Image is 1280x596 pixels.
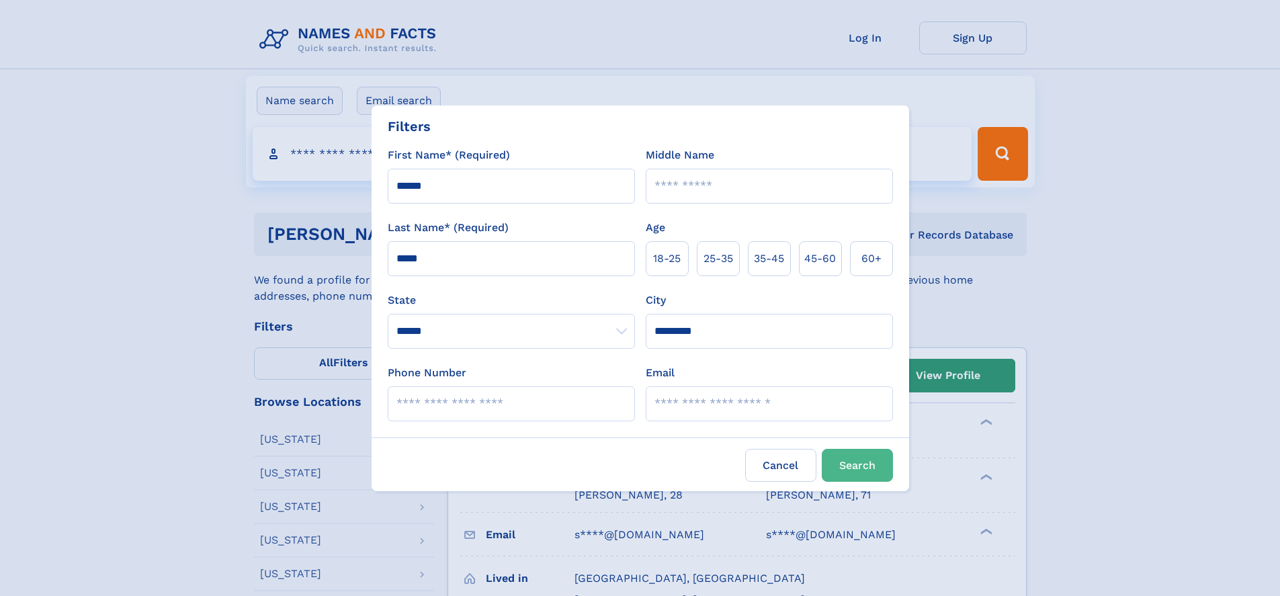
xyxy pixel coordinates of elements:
[388,147,510,163] label: First Name* (Required)
[646,292,666,308] label: City
[388,292,635,308] label: State
[388,365,466,381] label: Phone Number
[745,449,816,482] label: Cancel
[822,449,893,482] button: Search
[646,365,675,381] label: Email
[646,147,714,163] label: Middle Name
[804,251,836,267] span: 45‑60
[861,251,882,267] span: 60+
[388,116,431,136] div: Filters
[754,251,784,267] span: 35‑45
[388,220,509,236] label: Last Name* (Required)
[703,251,733,267] span: 25‑35
[646,220,665,236] label: Age
[653,251,681,267] span: 18‑25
